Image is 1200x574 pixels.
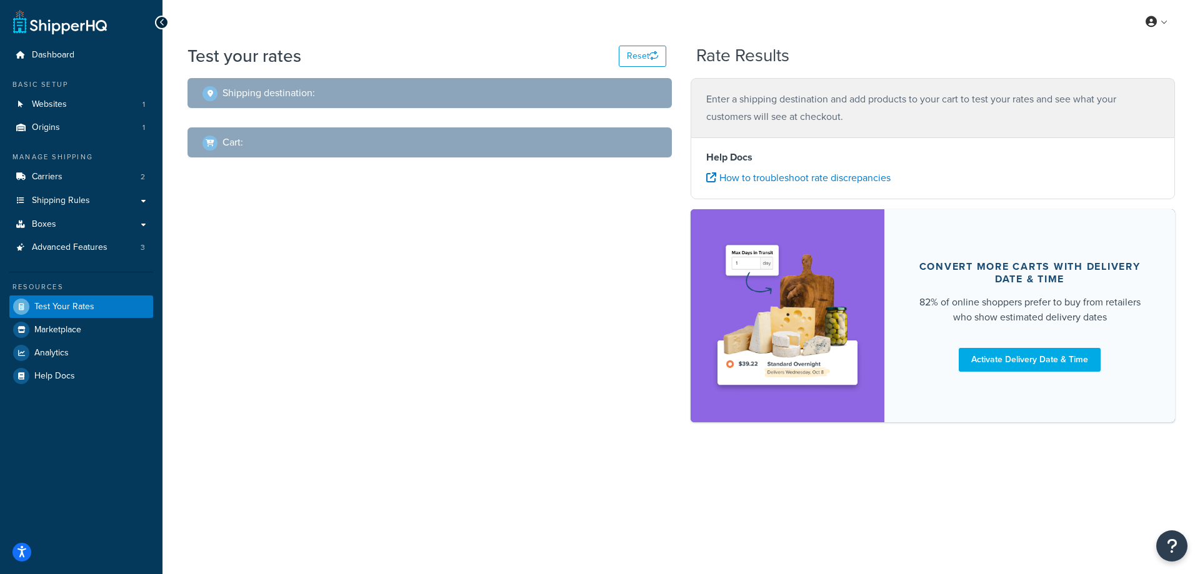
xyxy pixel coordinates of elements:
a: Help Docs [9,365,153,387]
span: Marketplace [34,325,81,335]
h2: Rate Results [696,46,789,66]
div: 82% of online shoppers prefer to buy from retailers who show estimated delivery dates [914,295,1145,325]
button: Reset [619,46,666,67]
span: 3 [141,242,145,253]
li: Carriers [9,166,153,189]
div: Convert more carts with delivery date & time [914,260,1145,285]
h1: Test your rates [187,44,301,68]
li: Websites [9,93,153,116]
a: Websites1 [9,93,153,116]
span: Boxes [32,219,56,230]
span: 2 [141,172,145,182]
img: feature-image-ddt-36eae7f7280da8017bfb280eaccd9c446f90b1fe08728e4019434db127062ab4.png [709,228,866,403]
span: Analytics [34,348,69,359]
span: Shipping Rules [32,195,90,206]
h2: Shipping destination : [222,87,315,99]
span: Dashboard [32,50,74,61]
a: Marketplace [9,319,153,341]
div: Resources [9,282,153,292]
span: Carriers [32,172,62,182]
a: Origins1 [9,116,153,139]
a: Carriers2 [9,166,153,189]
li: Advanced Features [9,236,153,259]
a: Activate Delivery Date & Time [959,348,1101,372]
a: How to troubleshoot rate discrepancies [706,171,891,185]
a: Analytics [9,342,153,364]
h4: Help Docs [706,150,1159,165]
span: 1 [142,122,145,133]
a: Dashboard [9,44,153,67]
span: Advanced Features [32,242,107,253]
span: Websites [32,99,67,110]
a: Shipping Rules [9,189,153,212]
div: Basic Setup [9,79,153,90]
h2: Cart : [222,137,243,148]
button: Open Resource Center [1156,530,1187,562]
li: Origins [9,116,153,139]
a: Test Your Rates [9,295,153,318]
span: 1 [142,99,145,110]
a: Boxes [9,213,153,236]
a: Advanced Features3 [9,236,153,259]
div: Manage Shipping [9,152,153,162]
span: Help Docs [34,371,75,382]
span: Origins [32,122,60,133]
p: Enter a shipping destination and add products to your cart to test your rates and see what your c... [706,91,1159,126]
span: Test Your Rates [34,302,94,312]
